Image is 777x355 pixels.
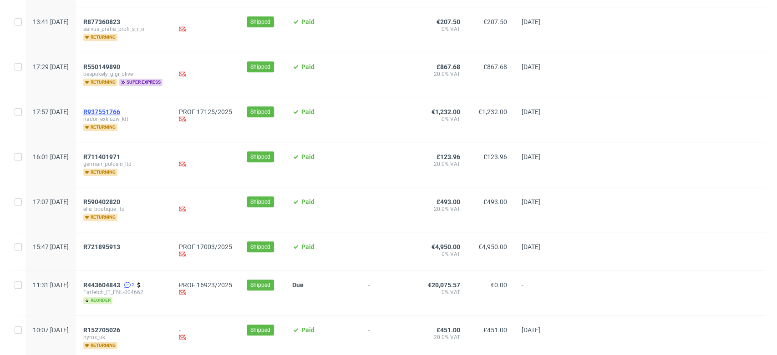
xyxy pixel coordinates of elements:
span: 0% VAT [427,25,460,33]
a: PROF 17125/2025 [179,108,232,115]
span: [DATE] [522,108,540,115]
div: - [179,198,232,214]
span: Paid [301,108,315,115]
span: Shipped [250,18,270,26]
span: R152705026 [83,326,120,334]
span: £123.96 [483,153,507,160]
a: R443604843 [83,281,122,289]
a: R721895913 [83,243,122,250]
span: - [368,326,413,349]
span: returning [83,214,117,221]
span: Paid [301,63,315,70]
span: [DATE] [522,63,540,70]
span: german_polosin_ltd [83,160,164,168]
span: €20,075.57 [428,281,460,289]
span: 16:01 [DATE] [33,153,69,160]
span: Shipped [250,153,270,161]
span: reorder [83,297,112,304]
span: €4,950.00 [432,243,460,250]
span: £123.96 [437,153,460,160]
a: 2 [122,281,134,289]
span: £451.00 [483,326,507,334]
span: Farfetch_IT_FNL-004662 [83,289,164,296]
span: 20.0% VAT [427,205,460,213]
span: €1,232.00 [478,108,507,115]
span: Shipped [250,326,270,334]
span: €4,950.00 [478,243,507,250]
span: 20.0% VAT [427,160,460,168]
span: R590402820 [83,198,120,205]
span: returning [83,34,117,41]
div: - [179,63,232,79]
span: super express [119,79,163,86]
span: R877360823 [83,18,120,25]
span: R721895913 [83,243,120,250]
span: - [368,198,413,221]
span: Shipped [250,243,270,251]
span: returning [83,124,117,131]
span: Due [292,281,304,289]
span: salvus_praha_profi_s_r_o [83,25,164,33]
span: - [368,243,413,259]
a: R937551766 [83,108,122,115]
a: R550149890 [83,63,122,70]
span: returning [83,169,117,176]
span: - [368,153,413,176]
span: 17:57 [DATE] [33,108,69,115]
span: Paid [301,198,315,205]
span: 0% VAT [427,115,460,123]
span: £451.00 [437,326,460,334]
span: 0% VAT [427,289,460,296]
span: elia_boutique_ltd [83,205,164,213]
span: [DATE] [522,326,540,334]
span: Paid [301,18,315,25]
span: Shipped [250,198,270,206]
span: - [522,281,556,304]
span: 15:47 [DATE] [33,243,69,250]
span: bespokely_gigi_olive [83,70,164,78]
a: R152705026 [83,326,122,334]
span: - [368,108,413,131]
span: - [368,281,413,304]
span: nador_exkluziv_kft [83,115,164,123]
span: Paid [301,243,315,250]
span: 13:41 [DATE] [33,18,69,25]
span: R443604843 [83,281,120,289]
span: €207.50 [437,18,460,25]
span: 10:07 [DATE] [33,326,69,334]
span: 20.0% VAT [427,70,460,78]
div: - [179,18,232,34]
span: 0% VAT [427,250,460,258]
span: €0.00 [491,281,507,289]
span: €207.50 [483,18,507,25]
span: - [368,63,413,86]
span: €1,232.00 [432,108,460,115]
span: £493.00 [483,198,507,205]
span: Shipped [250,63,270,71]
span: £867.68 [437,63,460,70]
span: £867.68 [483,63,507,70]
a: R590402820 [83,198,122,205]
span: 11:31 [DATE] [33,281,69,289]
span: 20.0% VAT [427,334,460,341]
a: R877360823 [83,18,122,25]
a: R711401971 [83,153,122,160]
span: R550149890 [83,63,120,70]
span: 17:07 [DATE] [33,198,69,205]
span: Paid [301,153,315,160]
a: PROF 17003/2025 [179,243,232,250]
a: PROF 16923/2025 [179,281,232,289]
span: returning [83,79,117,86]
span: returning [83,342,117,349]
div: - [179,326,232,342]
span: 2 [132,281,134,289]
span: Shipped [250,281,270,289]
span: [DATE] [522,243,540,250]
span: 17:29 [DATE] [33,63,69,70]
span: R711401971 [83,153,120,160]
span: R937551766 [83,108,120,115]
span: Shipped [250,108,270,116]
span: £493.00 [437,198,460,205]
div: - [179,153,232,169]
span: hyrox_uk [83,334,164,341]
